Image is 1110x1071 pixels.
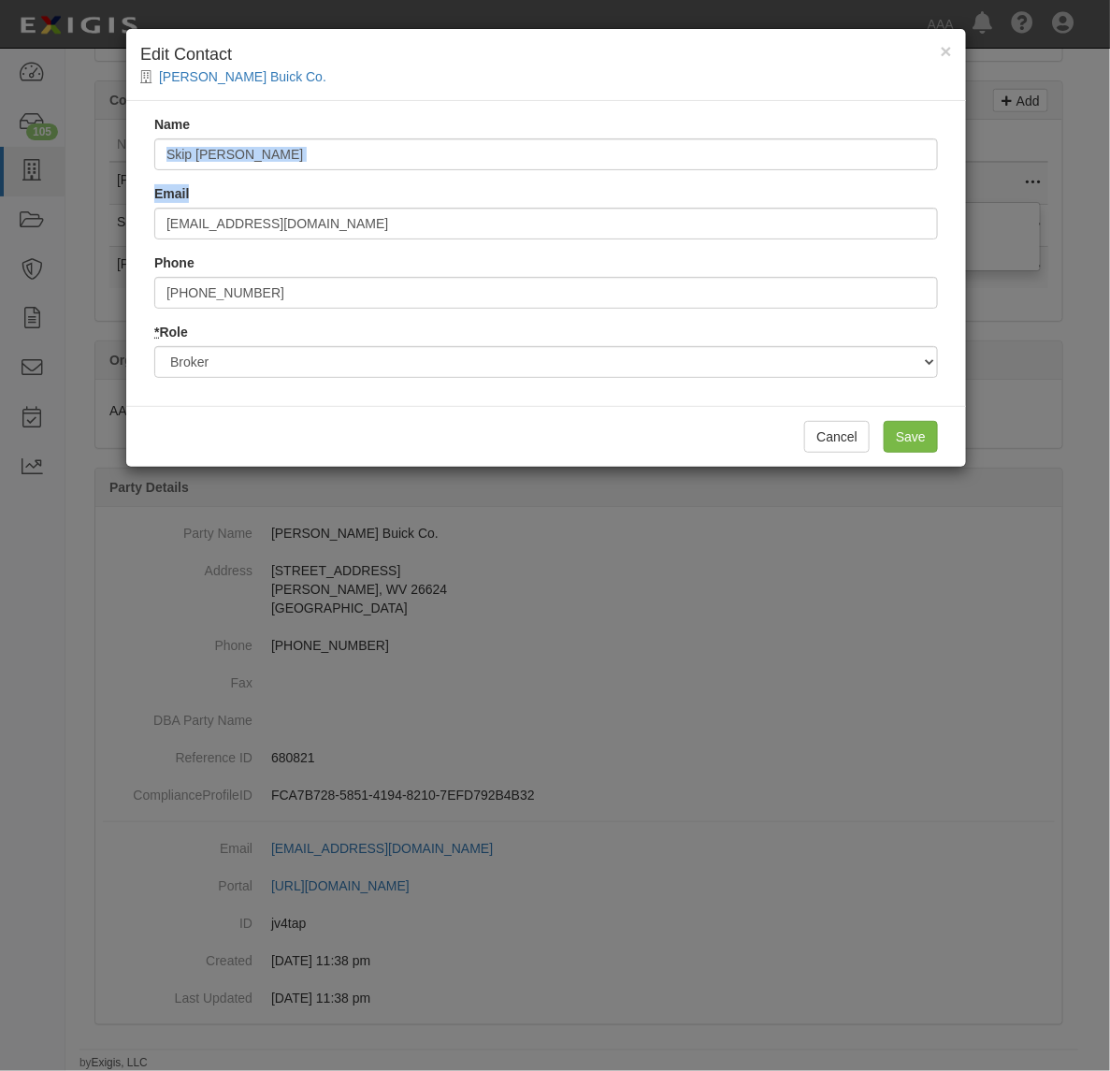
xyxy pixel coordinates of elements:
[154,184,189,203] label: Email
[941,41,952,61] button: Close
[941,40,952,62] span: ×
[159,69,326,84] a: [PERSON_NAME] Buick Co.
[154,325,159,340] abbr: required
[154,253,195,272] label: Phone
[804,421,870,453] button: Cancel
[140,43,952,67] h4: Edit Contact
[154,115,190,134] label: Name
[154,323,188,341] label: Role
[884,421,938,453] input: Save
